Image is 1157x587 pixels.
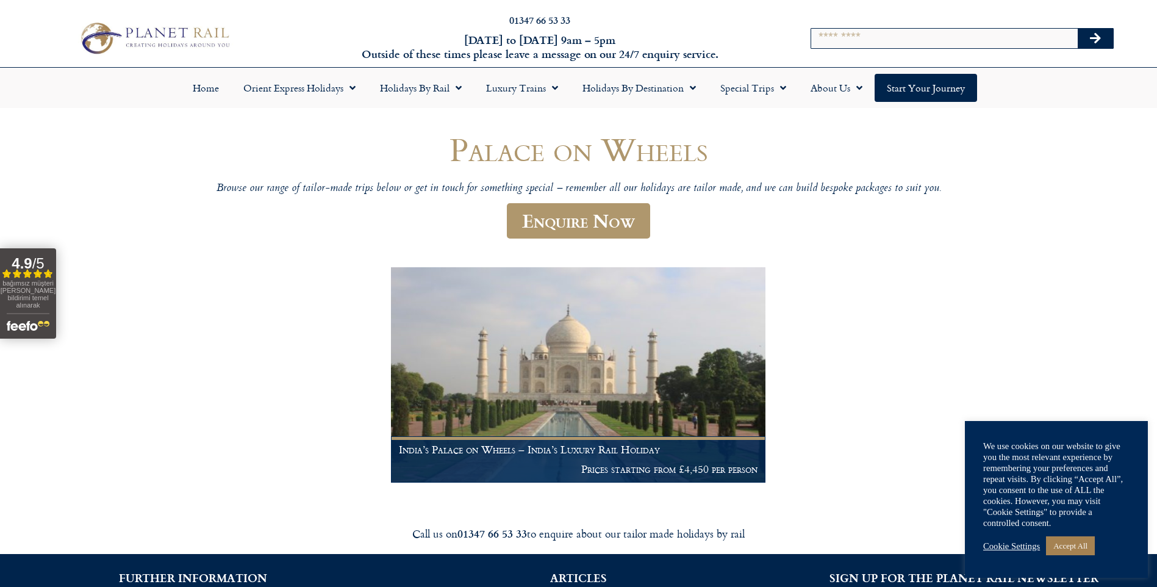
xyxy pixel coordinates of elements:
h6: [DATE] to [DATE] 9am – 5pm Outside of these times please leave a message on our 24/7 enquiry serv... [312,33,768,62]
h2: SIGN UP FOR THE PLANET RAIL NEWSLETTER [790,572,1139,583]
h2: ARTICLES [404,572,753,583]
div: We use cookies on our website to give you the most relevant experience by remembering your prefer... [983,441,1130,528]
a: Home [181,74,231,102]
a: Accept All [1046,536,1095,555]
a: About Us [798,74,875,102]
a: Luxury Trains [474,74,570,102]
a: Holidays by Destination [570,74,708,102]
a: Start your Journey [875,74,977,102]
a: India’s Palace on Wheels – India’s Luxury Rail Holiday Prices starting from £4,450 per person [391,267,767,483]
a: Cookie Settings [983,541,1040,552]
strong: 01347 66 53 33 [457,525,527,541]
a: Special Trips [708,74,798,102]
p: Prices starting from £4,450 per person [399,463,758,475]
a: Enquire Now [507,203,650,239]
a: Holidays by Rail [368,74,474,102]
a: Orient Express Holidays [231,74,368,102]
h1: Palace on Wheels [213,131,945,167]
h2: FURTHER INFORMATION [18,572,367,583]
a: 01347 66 53 33 [509,13,570,27]
img: Planet Rail Train Holidays Logo [74,19,234,58]
div: Call us on to enquire about our tailor made holidays by rail [237,527,920,541]
h1: India’s Palace on Wheels – India’s Luxury Rail Holiday [399,444,758,456]
button: Search [1078,29,1113,48]
p: Browse our range of tailor-made trips below or get in touch for something special – remember all ... [213,182,945,196]
nav: Menu [6,74,1151,102]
